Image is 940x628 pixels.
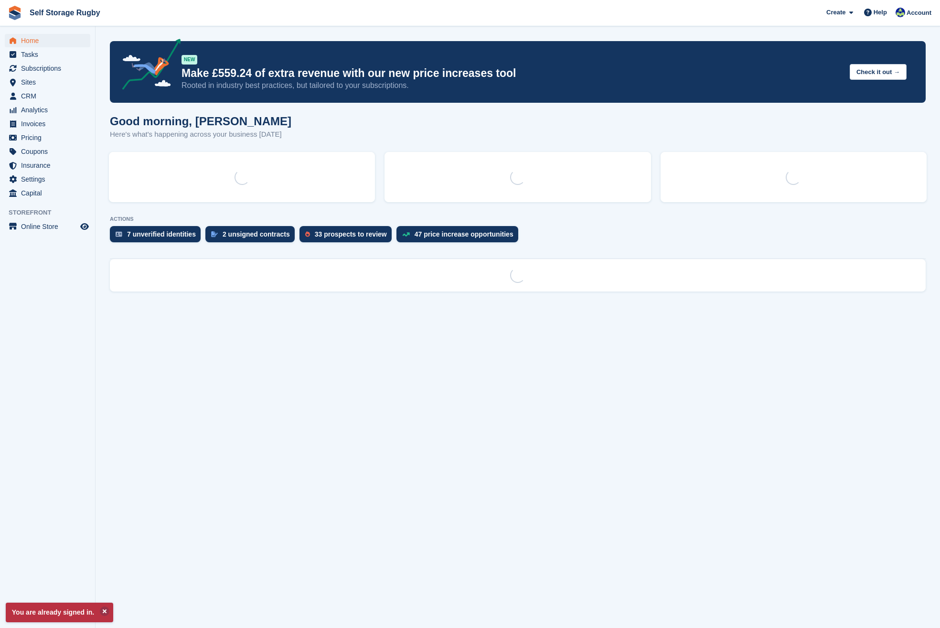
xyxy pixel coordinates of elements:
h1: Good morning, [PERSON_NAME] [110,115,291,128]
a: Self Storage Rugby [26,5,104,21]
p: Here's what's happening across your business [DATE] [110,129,291,140]
div: NEW [182,55,197,65]
a: 33 prospects to review [299,226,396,247]
span: Account [907,8,931,18]
span: Home [21,34,78,47]
span: Help [874,8,887,17]
span: Coupons [21,145,78,158]
a: menu [5,159,90,172]
span: Tasks [21,48,78,61]
span: Capital [21,186,78,200]
span: Settings [21,173,78,186]
span: CRM [21,89,78,103]
img: contract_signature_icon-13c848040528278c33f63329250d36e43548de30e8caae1d1a13099fd9432cc5.svg [211,231,218,237]
a: menu [5,103,90,117]
span: Pricing [21,131,78,144]
a: menu [5,173,90,186]
button: Check it out → [850,64,907,80]
img: verify_identity-adf6edd0f0f0b5bbfe63781bf79b02c33cf7c696d77639b501bdc392416b5a36.svg [116,231,122,237]
a: menu [5,145,90,158]
a: menu [5,131,90,144]
a: menu [5,48,90,61]
img: prospect-51fa495bee0391a8d652442698ab0144808aea92771e9ea1ae160a38d050c398.svg [305,231,310,237]
span: Online Store [21,220,78,233]
div: 7 unverified identities [127,230,196,238]
a: 2 unsigned contracts [205,226,299,247]
img: price-adjustments-announcement-icon-8257ccfd72463d97f412b2fc003d46551f7dbcb40ab6d574587a9cd5c0d94... [114,39,181,93]
div: 33 prospects to review [315,230,387,238]
a: 47 price increase opportunities [396,226,523,247]
div: 47 price increase opportunities [415,230,513,238]
span: Storefront [9,208,95,217]
p: Make £559.24 of extra revenue with our new price increases tool [182,66,842,80]
img: stora-icon-8386f47178a22dfd0bd8f6a31ec36ba5ce8667c1dd55bd0f319d3a0aa187defe.svg [8,6,22,20]
a: 7 unverified identities [110,226,205,247]
span: Sites [21,76,78,89]
a: menu [5,220,90,233]
img: Richard Palmer [896,8,905,17]
p: ACTIONS [110,216,926,222]
div: 2 unsigned contracts [223,230,290,238]
a: menu [5,62,90,75]
a: menu [5,76,90,89]
a: menu [5,89,90,103]
a: menu [5,34,90,47]
p: You are already signed in. [6,603,113,622]
span: Analytics [21,103,78,117]
span: Subscriptions [21,62,78,75]
span: Invoices [21,117,78,130]
a: menu [5,117,90,130]
span: Create [826,8,845,17]
a: menu [5,186,90,200]
a: Preview store [79,221,90,232]
img: price_increase_opportunities-93ffe204e8149a01c8c9dc8f82e8f89637d9d84a8eef4429ea346261dce0b2c0.svg [402,232,410,237]
p: Rooted in industry best practices, but tailored to your subscriptions. [182,80,842,91]
span: Insurance [21,159,78,172]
